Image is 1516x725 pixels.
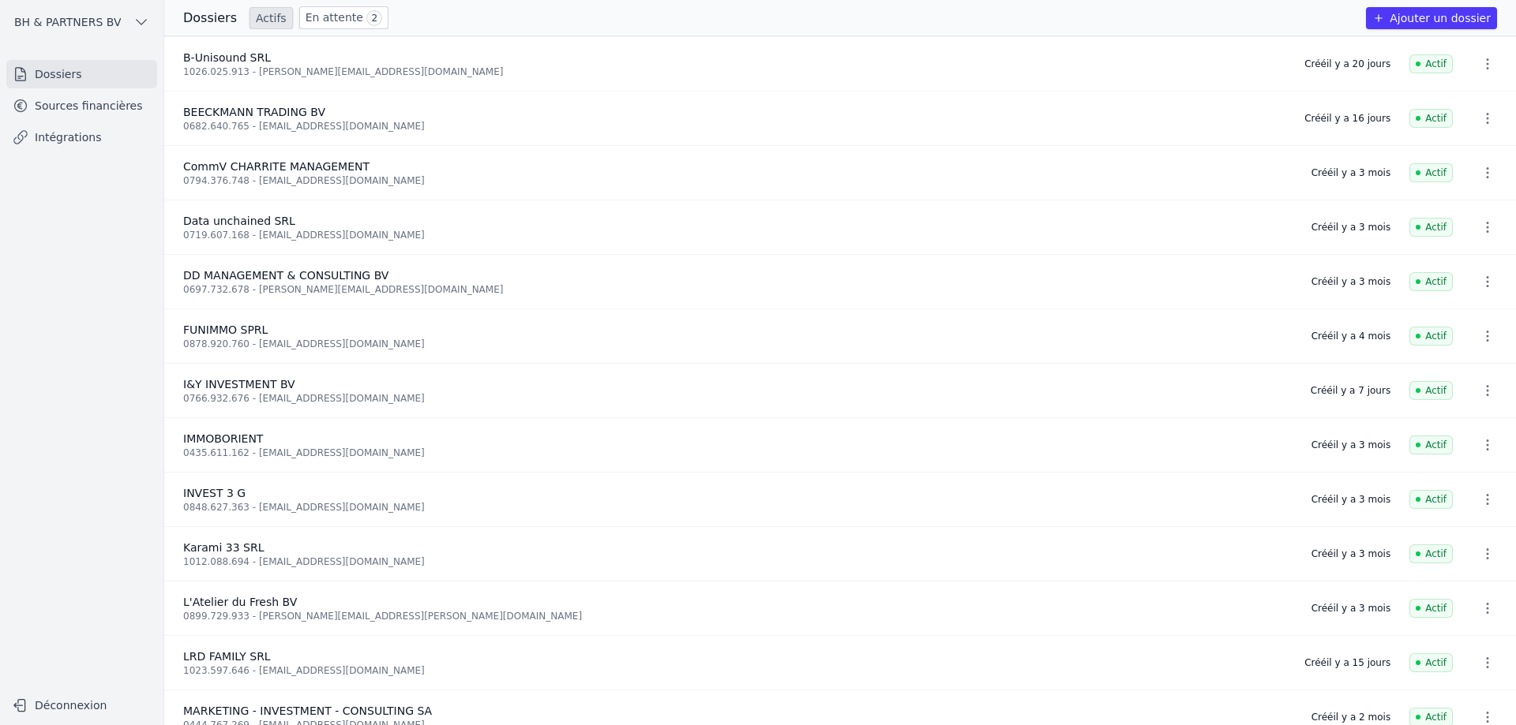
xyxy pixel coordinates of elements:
div: Créé il y a 3 mois [1311,439,1390,451]
div: Créé il y a 3 mois [1311,602,1390,615]
span: INVEST 3 G [183,487,246,499]
div: Créé il y a 20 jours [1304,58,1390,70]
div: Créé il y a 3 mois [1311,275,1390,288]
span: Actif [1409,327,1453,346]
div: 1012.088.694 - [EMAIL_ADDRESS][DOMAIN_NAME] [183,555,1293,568]
span: I&Y INVESTMENT BV [183,378,295,391]
span: Actif [1409,490,1453,509]
div: 0878.920.760 - [EMAIL_ADDRESS][DOMAIN_NAME] [183,338,1293,350]
span: L'Atelier du Fresh BV [183,596,297,608]
span: BH & PARTNERS BV [14,14,121,30]
div: Créé il y a 3 mois [1311,547,1390,560]
div: Créé il y a 4 mois [1311,330,1390,342]
span: BEECKMANN TRADING BV [183,106,325,118]
span: LRD FAMILY SRL [183,650,271,663]
div: Créé il y a 3 mois [1311,493,1390,506]
div: 0766.932.676 - [EMAIL_ADDRESS][DOMAIN_NAME] [183,392,1292,405]
span: Actif [1409,272,1453,291]
div: 0697.732.678 - [PERSON_NAME][EMAIL_ADDRESS][DOMAIN_NAME] [183,283,1293,296]
span: Actif [1409,435,1453,454]
div: Créé il y a 3 mois [1311,221,1390,234]
div: 0899.729.933 - [PERSON_NAME][EMAIL_ADDRESS][PERSON_NAME][DOMAIN_NAME] [183,610,1293,622]
div: 0682.640.765 - [EMAIL_ADDRESS][DOMAIN_NAME] [183,120,1285,133]
span: 2 [366,10,382,26]
span: Actif [1409,599,1453,618]
span: IMMOBORIENT [183,432,263,445]
button: BH & PARTNERS BV [6,9,157,35]
div: 0794.376.748 - [EMAIL_ADDRESS][DOMAIN_NAME] [183,174,1293,187]
span: Actif [1409,653,1453,672]
div: 0719.607.168 - [EMAIL_ADDRESS][DOMAIN_NAME] [183,229,1293,241]
span: CommV CHARRITE MANAGEMENT [183,160,370,173]
span: FUNIMMO SPRL [183,323,268,336]
h3: Dossiers [183,9,237,28]
span: Actif [1409,163,1453,182]
span: Actif [1409,54,1453,73]
span: Actif [1409,218,1453,237]
a: Sources financières [6,92,157,120]
button: Ajouter un dossier [1366,7,1497,29]
div: Créé il y a 7 jours [1311,384,1390,397]
span: Karami 33 SRL [183,541,265,554]
span: Actif [1409,544,1453,563]
span: Actif [1409,381,1453,400]
span: DD MANAGEMENT & CONSULTING BV [183,269,388,282]
a: Dossiers [6,60,157,88]
span: Actif [1409,109,1453,128]
span: MARKETING - INVESTMENT - CONSULTING SA [183,704,432,717]
a: En attente 2 [299,6,388,29]
div: Créé il y a 3 mois [1311,166,1390,179]
a: Intégrations [6,123,157,151]
div: 0435.611.162 - [EMAIL_ADDRESS][DOMAIN_NAME] [183,447,1293,459]
a: Actifs [250,7,293,29]
div: 1023.597.646 - [EMAIL_ADDRESS][DOMAIN_NAME] [183,664,1285,677]
span: Data unchained SRL [183,215,295,227]
div: 0848.627.363 - [EMAIL_ADDRESS][DOMAIN_NAME] [183,501,1293,514]
button: Déconnexion [6,693,157,718]
div: Créé il y a 2 mois [1311,711,1390,723]
span: B-Unisound SRL [183,51,271,64]
div: Créé il y a 16 jours [1304,112,1390,125]
div: Créé il y a 15 jours [1304,656,1390,669]
div: 1026.025.913 - [PERSON_NAME][EMAIL_ADDRESS][DOMAIN_NAME] [183,65,1285,78]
